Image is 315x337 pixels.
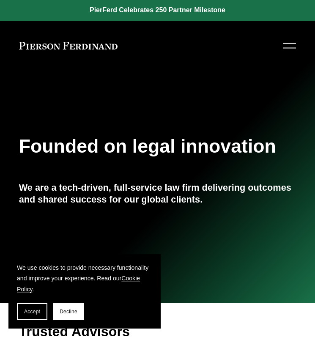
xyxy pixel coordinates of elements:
span: Accept [24,309,40,315]
span: Decline [60,309,77,315]
h1: Founded on legal innovation [19,135,296,157]
p: We use cookies to provide necessary functionality and improve your experience. Read our . [17,263,152,295]
button: Decline [53,303,84,320]
section: Cookie banner [8,254,161,329]
h4: We are a tech-driven, full-service law firm delivering outcomes and shared success for our global... [19,182,296,205]
button: Accept [17,303,47,320]
a: Cookie Policy [17,275,140,292]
